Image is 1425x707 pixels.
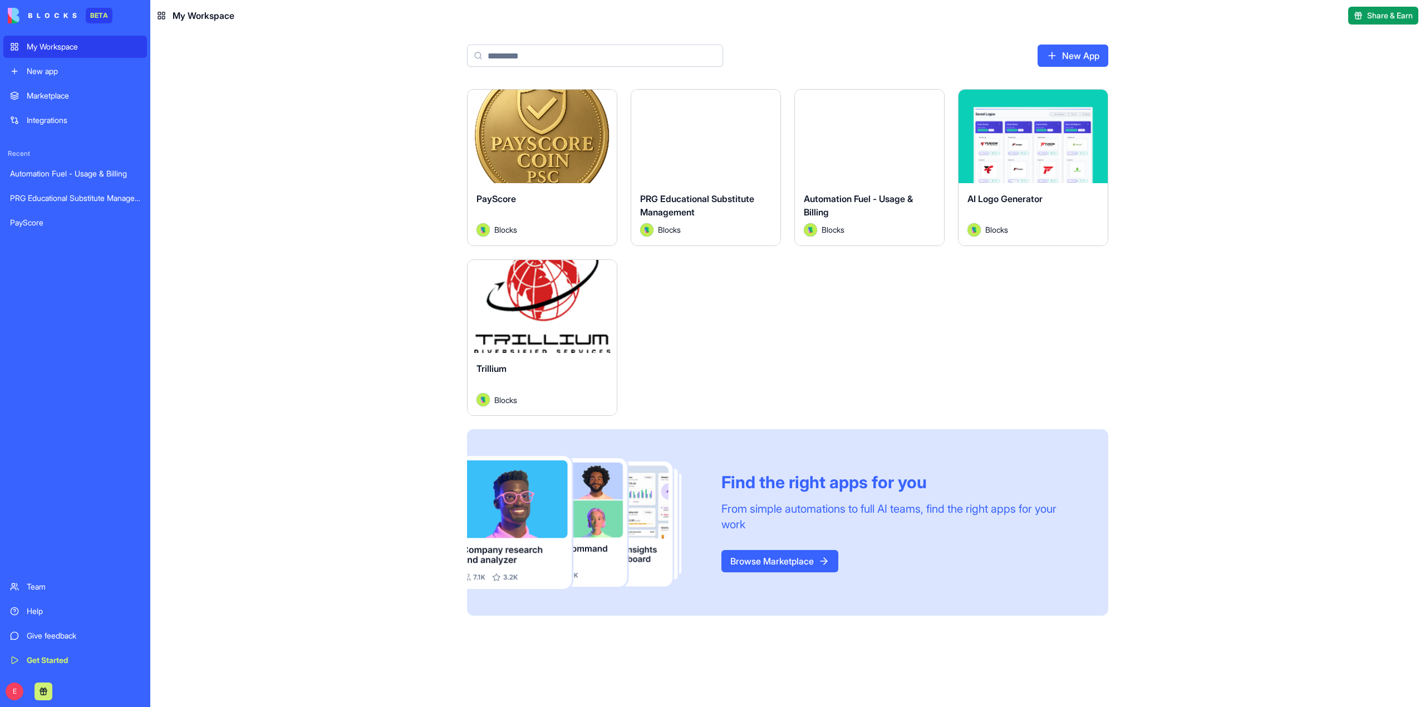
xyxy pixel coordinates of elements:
[8,8,77,23] img: logo
[173,9,234,22] span: My Workspace
[3,36,147,58] a: My Workspace
[27,630,140,641] div: Give feedback
[467,259,617,416] a: TrilliumAvatarBlocks
[721,472,1082,492] div: Find the right apps for you
[3,149,147,158] span: Recent
[1038,45,1108,67] a: New App
[822,224,844,235] span: Blocks
[640,223,653,237] img: Avatar
[3,576,147,598] a: Team
[10,168,140,179] div: Automation Fuel - Usage & Billing
[3,109,147,131] a: Integrations
[27,606,140,617] div: Help
[640,193,754,218] span: PRG Educational Substitute Management
[967,223,981,237] img: Avatar
[494,394,517,406] span: Blocks
[27,115,140,126] div: Integrations
[476,393,490,406] img: Avatar
[794,89,945,246] a: Automation Fuel - Usage & BillingAvatarBlocks
[967,193,1043,204] span: AI Logo Generator
[3,212,147,234] a: PayScore
[1348,7,1418,24] button: Share & Earn
[27,581,140,592] div: Team
[27,655,140,666] div: Get Started
[3,85,147,107] a: Marketplace
[804,193,913,218] span: Automation Fuel - Usage & Billing
[3,649,147,671] a: Get Started
[86,8,112,23] div: BETA
[476,223,490,237] img: Avatar
[467,456,704,589] img: Frame_181_egmpey.png
[476,193,516,204] span: PayScore
[467,89,617,246] a: PayScoreAvatarBlocks
[958,89,1108,246] a: AI Logo GeneratorAvatarBlocks
[10,217,140,228] div: PayScore
[985,224,1008,235] span: Blocks
[658,224,681,235] span: Blocks
[3,625,147,647] a: Give feedback
[27,90,140,101] div: Marketplace
[3,600,147,622] a: Help
[3,187,147,209] a: PRG Educational Substitute Management
[27,66,140,77] div: New app
[476,363,507,374] span: Trillium
[721,501,1082,532] div: From simple automations to full AI teams, find the right apps for your work
[6,683,23,700] span: E
[1367,10,1413,21] span: Share & Earn
[631,89,781,246] a: PRG Educational Substitute ManagementAvatarBlocks
[10,193,140,204] div: PRG Educational Substitute Management
[804,223,817,237] img: Avatar
[3,60,147,82] a: New app
[3,163,147,185] a: Automation Fuel - Usage & Billing
[721,550,838,572] a: Browse Marketplace
[8,8,112,23] a: BETA
[27,41,140,52] div: My Workspace
[494,224,517,235] span: Blocks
